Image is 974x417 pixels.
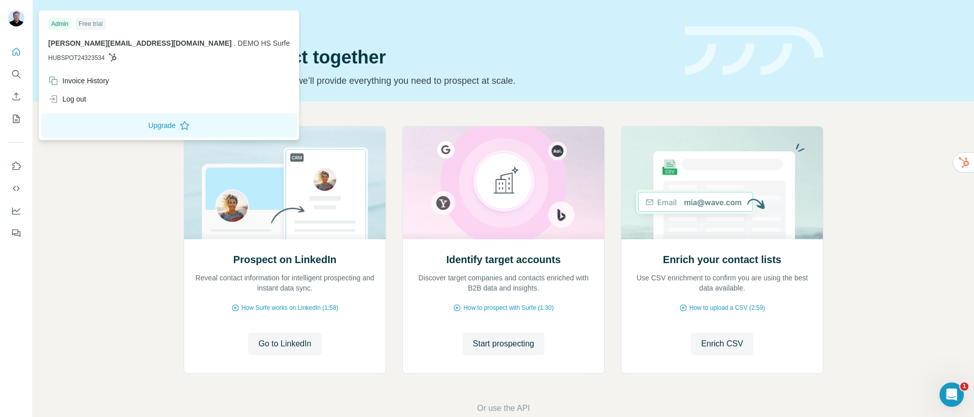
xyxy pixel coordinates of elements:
span: How to upload a CSV (2:59) [689,303,765,312]
span: Go to LinkedIn [258,338,311,350]
span: Enrich CSV [701,338,743,350]
div: Quick start [184,19,673,29]
img: Prospect on LinkedIn [184,126,386,239]
span: [PERSON_NAME][EMAIL_ADDRESS][DOMAIN_NAME] [48,39,232,47]
img: Enrich your contact lists [621,126,823,239]
h2: Enrich your contact lists [663,252,781,267]
div: Invoice History [48,76,109,86]
span: Start prospecting [473,338,534,350]
button: Search [8,65,24,83]
img: Identify target accounts [402,126,605,239]
p: Pick your starting point and we’ll provide everything you need to prospect at scale. [184,74,673,88]
p: Discover target companies and contacts enriched with B2B data and insights. [413,273,594,293]
img: Avatar [8,10,24,26]
button: Start prospecting [463,333,544,355]
button: Dashboard [8,202,24,220]
span: DEMO HS Surfe [238,39,290,47]
h2: Prospect on LinkedIn [233,252,336,267]
button: Enrich CSV [691,333,753,355]
div: Free trial [76,18,106,30]
h2: Identify target accounts [446,252,561,267]
img: banner [685,26,823,76]
iframe: Intercom live chat [940,382,964,407]
button: Enrich CSV [8,87,24,106]
button: Upgrade [41,113,297,138]
button: Quick start [8,43,24,61]
button: Go to LinkedIn [248,333,321,355]
span: How to prospect with Surfe (1:30) [463,303,553,312]
button: My lists [8,110,24,128]
h1: Let’s prospect together [184,47,673,68]
span: HUBSPOT24323534 [48,53,105,62]
button: Use Surfe on LinkedIn [8,157,24,175]
span: 1 [960,382,968,391]
p: Reveal contact information for intelligent prospecting and instant data sync. [194,273,375,293]
span: . [234,39,236,47]
span: How Surfe works on LinkedIn (1:58) [241,303,338,312]
button: Or use the API [477,402,530,414]
div: Admin [48,18,72,30]
button: Feedback [8,224,24,242]
p: Use CSV enrichment to confirm you are using the best data available. [632,273,813,293]
div: Log out [48,94,86,104]
button: Use Surfe API [8,179,24,198]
